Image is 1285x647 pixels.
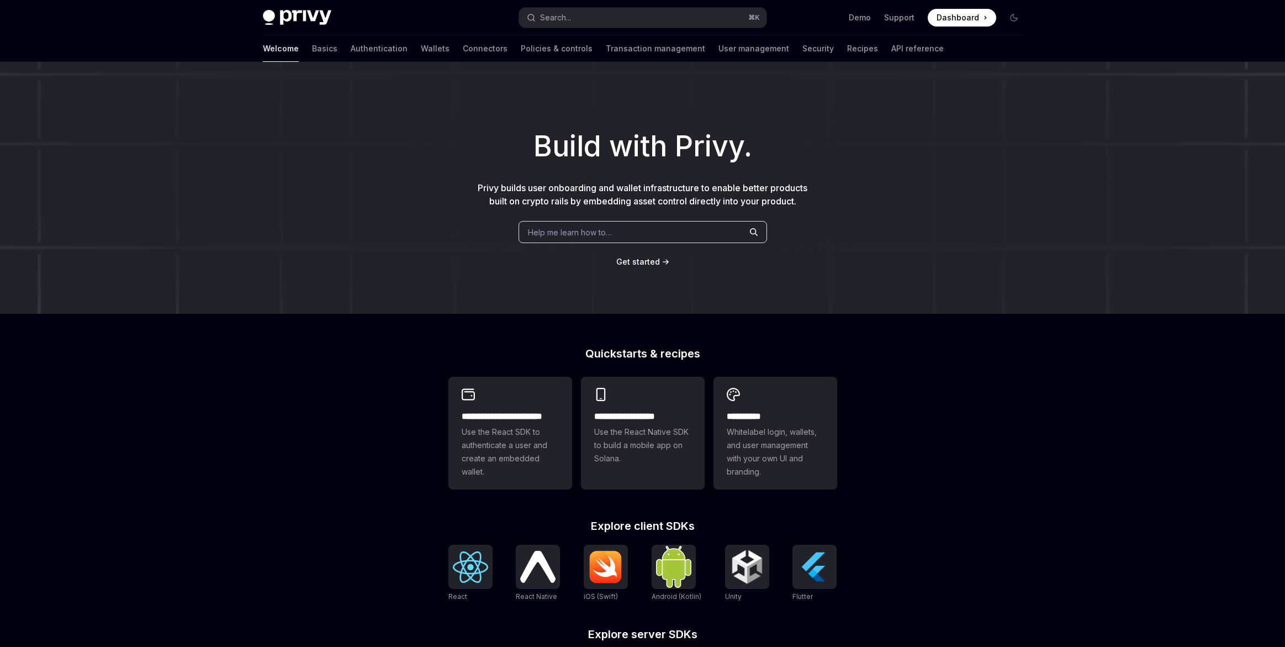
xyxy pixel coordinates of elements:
[891,35,944,62] a: API reference
[652,592,701,601] span: Android (Kotlin)
[540,11,571,24] div: Search...
[528,227,612,238] span: Help me learn how to…
[520,551,556,582] img: React Native
[849,12,871,23] a: Demo
[727,425,824,478] span: Whitelabel login, wallets, and user management with your own UI and branding.
[421,35,450,62] a: Wallets
[616,257,660,266] span: Get started
[748,13,760,22] span: ⌘ K
[448,545,493,602] a: ReactReact
[797,549,832,585] img: Flutter
[519,8,766,28] button: Open search
[713,377,837,490] a: **** *****Whitelabel login, wallets, and user management with your own UI and branding.
[463,35,507,62] a: Connectors
[521,35,593,62] a: Policies & controls
[718,35,789,62] a: User management
[462,425,559,478] span: Use the React SDK to authenticate a user and create an embedded wallet.
[1005,9,1023,27] button: Toggle dark mode
[847,35,878,62] a: Recipes
[581,377,705,490] a: **** **** **** ***Use the React Native SDK to build a mobile app on Solana.
[928,9,996,27] a: Dashboard
[729,549,765,585] img: Unity
[584,592,618,601] span: iOS (Swift)
[516,592,557,601] span: React Native
[725,545,769,602] a: UnityUnity
[588,550,623,583] img: iOS (Swift)
[584,545,628,602] a: iOS (Swift)iOS (Swift)
[263,10,331,25] img: dark logo
[312,35,337,62] a: Basics
[792,592,813,601] span: Flutter
[656,546,691,587] img: Android (Kotlin)
[802,35,834,62] a: Security
[478,182,807,207] span: Privy builds user onboarding and wallet infrastructure to enable better products built on crypto ...
[516,545,560,602] a: React NativeReact Native
[453,551,488,583] img: React
[18,125,1267,168] h1: Build with Privy.
[448,592,467,601] span: React
[606,35,705,62] a: Transaction management
[263,35,299,62] a: Welcome
[884,12,914,23] a: Support
[616,256,660,267] a: Get started
[594,425,691,465] span: Use the React Native SDK to build a mobile app on Solana.
[351,35,408,62] a: Authentication
[448,520,837,532] h2: Explore client SDKs
[937,12,979,23] span: Dashboard
[448,348,837,359] h2: Quickstarts & recipes
[792,545,837,602] a: FlutterFlutter
[725,592,742,601] span: Unity
[652,545,701,602] a: Android (Kotlin)Android (Kotlin)
[448,629,837,640] h2: Explore server SDKs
